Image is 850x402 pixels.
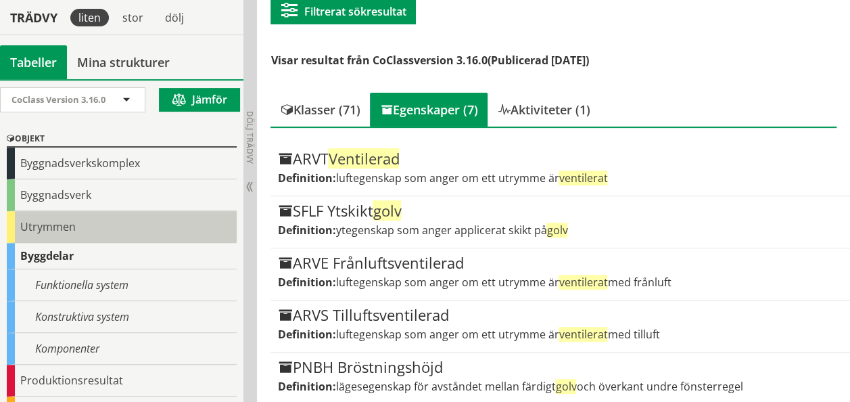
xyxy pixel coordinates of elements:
[157,9,192,26] div: dölj
[70,9,109,26] div: liten
[7,365,237,397] div: Produktionsresultat
[159,88,240,112] button: Jämför
[7,211,237,243] div: Utrymmen
[7,269,237,301] div: Funktionella system
[559,275,607,290] span: ventilerat
[7,333,237,365] div: Komponenter
[270,93,370,127] div: Klasser (71)
[546,223,567,238] span: golv
[7,179,237,211] div: Byggnadsverk
[373,200,401,221] span: golv
[11,93,105,106] span: CoClass Version 3.16.0
[487,53,588,68] span: (Publicerad [DATE])
[277,359,843,376] div: PNBH Bröstningshöjd
[114,9,151,26] div: stor
[559,171,607,185] span: ventilerat
[488,93,600,127] div: Aktiviteter (1)
[370,93,488,127] div: Egenskaper (7)
[335,379,742,394] span: lägesegenskap för avståndet mellan färdigt och överkant undre fönsterregel
[277,307,843,323] div: ARVS Tilluftsventilerad
[277,327,335,342] label: Definition:
[335,171,607,185] span: luftegenskap som anger om ett utrymme är
[67,45,180,79] a: Mina strukturer
[277,379,335,394] label: Definition:
[335,327,659,342] span: luftegenskap som anger om ett utrymme är med tilluft
[277,223,335,238] label: Definition:
[270,53,487,68] span: Visar resultat från CoClassversion 3.16.0
[277,151,843,167] div: ARVT
[555,379,576,394] span: golv
[277,275,335,290] label: Definition:
[277,255,843,271] div: ARVE Frånluftsventilerad
[335,223,567,238] span: ytegenskap som anger applicerat skikt på
[7,148,237,179] div: Byggnadsverkskomplex
[559,327,607,342] span: ventilerat
[277,171,335,185] label: Definition:
[7,131,237,148] div: Objekt
[244,111,256,164] span: Dölj trädvy
[7,301,237,333] div: Konstruktiva system
[277,203,843,219] div: SFLF Ytskikt
[335,275,671,290] span: luftegenskap som anger om ett utrymme är med frånluft
[328,148,399,169] span: Ventilerad
[3,10,65,25] div: Trädvy
[7,243,237,269] div: Byggdelar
